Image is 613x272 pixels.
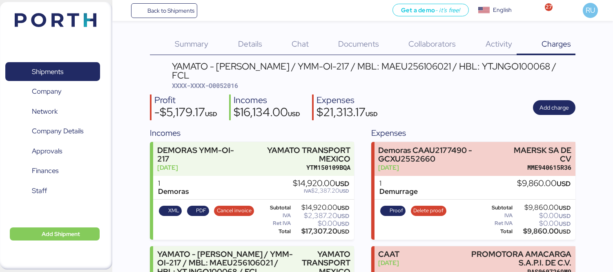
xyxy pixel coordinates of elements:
[482,220,513,226] div: Ret IVA
[339,188,349,194] span: USD
[390,206,403,215] span: Proof
[304,188,311,194] span: IVA
[159,206,182,216] button: XML
[482,205,513,211] div: Subtotal
[5,102,100,121] a: Network
[261,229,291,234] div: Total
[482,229,513,234] div: Total
[371,127,575,139] div: Expenses
[512,163,572,172] div: MME940615R36
[482,213,513,218] div: IVA
[175,38,208,49] span: Summary
[486,38,512,49] span: Activity
[234,94,300,106] div: Incomes
[293,188,349,194] div: $2,387.20
[292,205,349,211] div: $14,920.00
[5,142,100,160] a: Approvals
[32,125,83,137] span: Company Details
[337,228,349,235] span: USD
[378,163,508,172] div: [DATE]
[517,179,571,188] div: $9,860.00
[408,38,456,49] span: Collaborators
[158,179,189,188] div: 1
[5,62,100,81] a: Shipments
[493,6,512,14] div: English
[261,205,291,211] div: Subtotal
[512,146,572,163] div: MAERSK SA DE CV
[261,213,291,218] div: IVA
[337,220,349,227] span: USD
[378,146,508,163] div: Demoras CAAU2177490 - GCXU2552660
[238,38,262,49] span: Details
[217,206,252,215] span: Cancel invoice
[243,163,350,172] div: YTM150109BQA
[196,206,206,215] span: PDF
[559,204,571,211] span: USD
[5,181,100,200] a: Staff
[234,106,300,120] div: $16,134.00
[157,146,239,163] div: DEMORAS YMM-OI-217
[539,103,569,112] span: Add charge
[292,38,309,49] span: Chat
[379,179,418,188] div: 1
[514,228,571,234] div: $9,860.00
[542,38,571,49] span: Charges
[214,206,254,216] button: Cancel invoice
[514,213,571,219] div: $0.00
[317,94,378,106] div: Expenses
[158,187,189,196] div: Demoras
[168,206,179,215] span: XML
[32,145,62,157] span: Approvals
[172,81,238,90] span: XXXX-XXXX-O0052016
[147,6,194,16] span: Back to Shipments
[5,122,100,141] a: Company Details
[42,229,80,239] span: Add Shipment
[586,5,595,16] span: RU
[117,4,131,18] button: Menu
[559,228,571,235] span: USD
[559,212,571,220] span: USD
[32,66,63,78] span: Shipments
[172,62,575,80] div: YAMATO - [PERSON_NAME] / YMM-OI-217 / MBL: MAEU256106021 / HBL: YTJNGO100068 / FCL
[557,179,571,188] span: USD
[456,250,572,267] div: PROMOTORA AMACARGA S.A.P.I. DE C.V.
[157,163,239,172] div: [DATE]
[337,212,349,220] span: USD
[205,110,217,118] span: USD
[559,220,571,227] span: USD
[187,206,209,216] button: PDF
[150,127,354,139] div: Incomes
[533,100,575,115] button: Add charge
[292,213,349,219] div: $2,387.20
[413,206,444,215] span: Delete proof
[514,205,571,211] div: $9,860.00
[32,185,47,197] span: Staff
[131,3,198,18] a: Back to Shipments
[5,82,100,101] a: Company
[514,220,571,227] div: $0.00
[378,259,399,267] div: [DATE]
[379,187,418,196] div: Demurrage
[380,206,406,216] button: Proof
[10,227,100,241] button: Add Shipment
[154,94,217,106] div: Profit
[288,110,300,118] span: USD
[293,179,349,188] div: $14,920.00
[292,228,349,234] div: $17,307.20
[32,165,58,177] span: Finances
[337,204,349,211] span: USD
[338,38,379,49] span: Documents
[243,146,350,163] div: YAMATO TRANSPORT MEXICO
[32,85,62,97] span: Company
[317,106,378,120] div: $21,313.17
[32,106,58,117] span: Network
[261,220,291,226] div: Ret IVA
[154,106,217,120] div: -$5,179.17
[292,220,349,227] div: $0.00
[5,162,100,180] a: Finances
[366,110,378,118] span: USD
[378,250,399,259] div: CAAT
[411,206,446,216] button: Delete proof
[335,179,349,188] span: USD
